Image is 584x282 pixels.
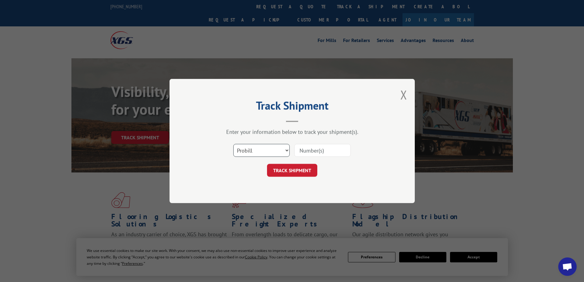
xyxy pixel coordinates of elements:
[200,128,384,135] div: Enter your information below to track your shipment(s).
[400,87,407,103] button: Close modal
[267,164,317,177] button: TRACK SHIPMENT
[558,257,577,276] div: Open chat
[294,144,351,157] input: Number(s)
[200,101,384,113] h2: Track Shipment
